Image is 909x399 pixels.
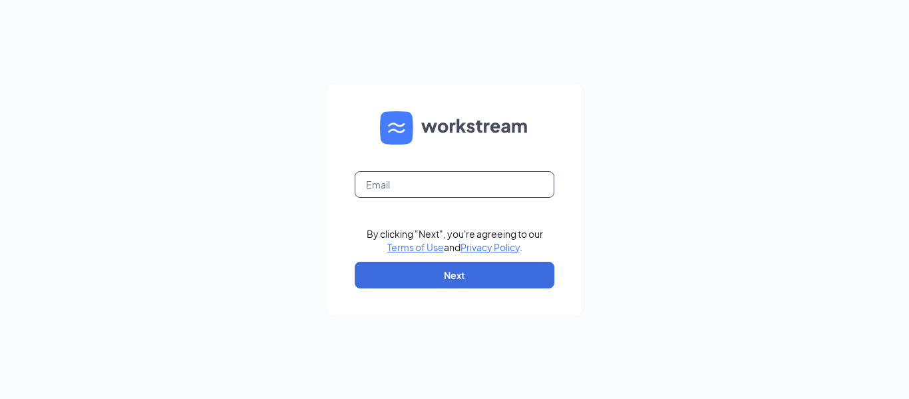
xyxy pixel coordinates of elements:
[367,227,543,254] div: By clicking "Next", you're agreeing to our and .
[387,241,444,253] a: Terms of Use
[355,262,554,288] button: Next
[380,111,529,145] img: WS logo and Workstream text
[355,171,554,198] input: Email
[460,241,520,253] a: Privacy Policy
